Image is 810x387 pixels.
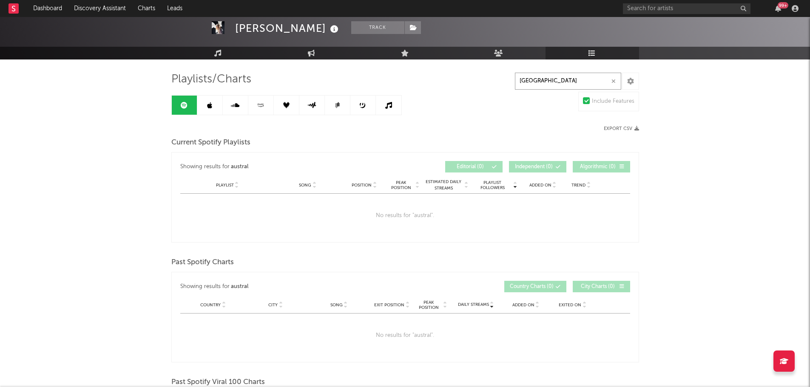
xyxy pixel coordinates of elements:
[458,302,489,308] span: Daily Streams
[231,162,248,172] div: austral
[504,281,566,292] button: Country Charts(0)
[571,183,585,188] span: Trend
[216,183,234,188] span: Playlist
[578,284,617,289] span: City Charts ( 0 )
[180,161,405,172] div: Showing results for
[351,21,404,34] button: Track
[235,21,341,35] div: [PERSON_NAME]
[180,194,630,238] div: No results for " austral ".
[451,164,490,169] span: Editorial ( 0 )
[473,180,512,190] span: Playlist Followers
[559,302,581,308] span: Exited On
[352,183,372,188] span: Position
[775,5,781,12] button: 99+
[231,282,248,292] div: austral
[299,183,311,188] span: Song
[573,161,630,172] button: Algorithmic(0)
[330,302,343,308] span: Song
[171,74,251,85] span: Playlists/Charts
[180,314,630,358] div: No results for " austral ".
[623,3,750,14] input: Search for artists
[171,257,234,268] span: Past Spotify Charts
[778,2,788,8] div: 99 +
[515,73,621,90] input: Search Playlists/Charts
[415,300,442,310] span: Peak Position
[374,302,404,308] span: Exit Position
[514,164,554,169] span: Independent ( 0 )
[171,138,250,148] span: Current Spotify Playlists
[604,126,639,131] button: Export CSV
[509,161,566,172] button: Independent(0)
[512,302,534,308] span: Added On
[510,284,554,289] span: Country Charts ( 0 )
[592,96,634,107] div: Include Features
[388,180,415,190] span: Peak Position
[573,281,630,292] button: City Charts(0)
[180,281,405,292] div: Showing results for
[578,164,617,169] span: Algorithmic ( 0 )
[445,161,503,172] button: Editorial(0)
[268,302,278,308] span: City
[529,183,551,188] span: Added On
[200,302,221,308] span: Country
[424,179,463,192] span: Estimated Daily Streams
